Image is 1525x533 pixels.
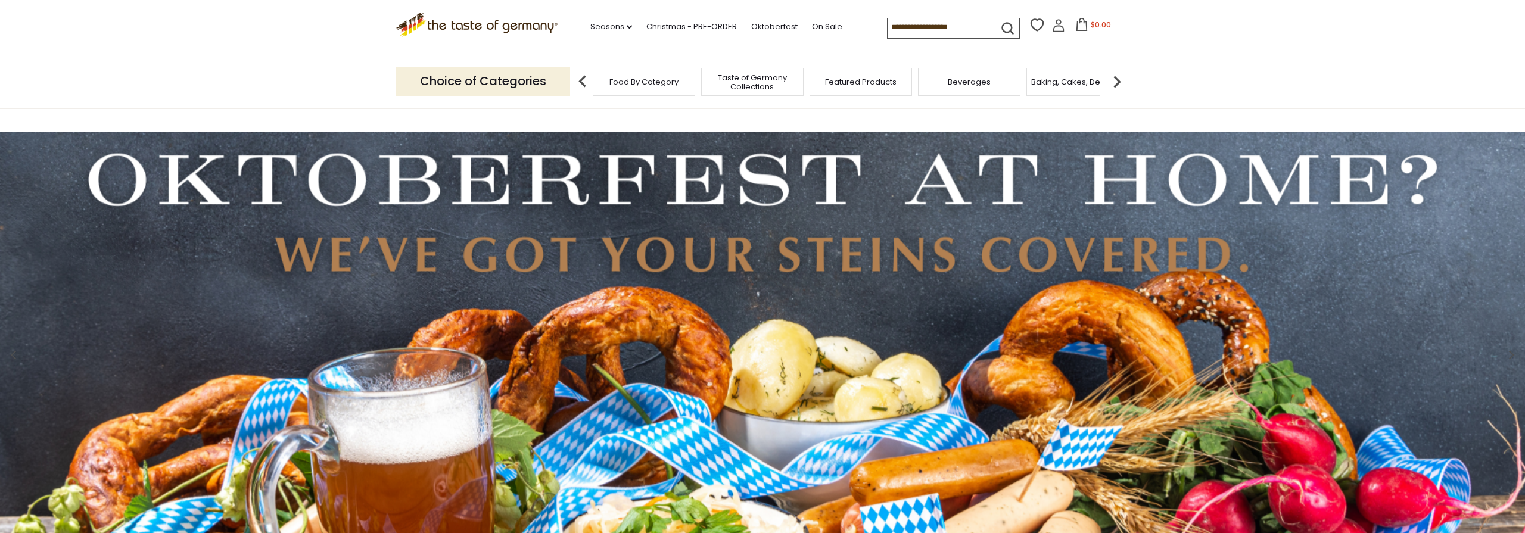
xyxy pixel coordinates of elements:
a: Seasons [590,20,632,33]
a: Christmas - PRE-ORDER [646,20,737,33]
a: Taste of Germany Collections [705,73,800,91]
a: Baking, Cakes, Desserts [1031,77,1123,86]
a: Featured Products [825,77,897,86]
a: Beverages [948,77,991,86]
img: previous arrow [571,70,595,93]
a: Oktoberfest [751,20,798,33]
img: next arrow [1105,70,1129,93]
button: $0.00 [1067,18,1118,36]
span: $0.00 [1091,20,1111,30]
a: On Sale [812,20,842,33]
p: Choice of Categories [396,67,570,96]
a: Food By Category [609,77,679,86]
